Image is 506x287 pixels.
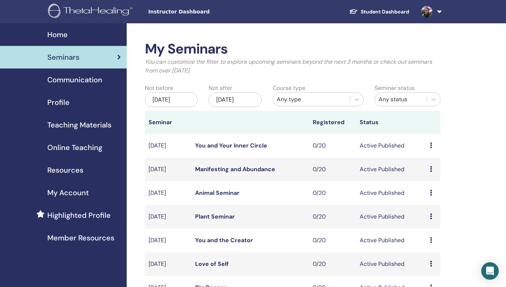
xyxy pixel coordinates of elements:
a: Manifesting and Abundance [195,165,275,173]
td: Active Published [356,158,426,181]
td: [DATE] [145,134,192,158]
td: 0/20 [309,252,356,276]
div: [DATE] [145,93,198,107]
span: My Account [47,187,89,198]
div: Open Intercom Messenger [481,262,499,280]
td: 0/20 [309,181,356,205]
td: [DATE] [145,181,192,205]
td: Active Published [356,252,426,276]
img: graduation-cap-white.svg [349,8,358,15]
a: Animal Seminar [195,189,240,197]
h2: My Seminars [145,41,441,58]
span: Online Teaching [47,142,102,153]
span: Member Resources [47,232,114,243]
span: Seminars [47,52,79,63]
div: [DATE] [209,93,262,107]
span: Communication [47,74,102,85]
span: Highlighted Profile [47,210,111,221]
div: Any type [277,95,347,104]
span: Home [47,29,68,40]
span: Resources [47,165,83,176]
th: Status [356,111,426,134]
td: Active Published [356,229,426,252]
td: [DATE] [145,158,192,181]
td: [DATE] [145,205,192,229]
td: Active Published [356,205,426,229]
td: 0/20 [309,229,356,252]
th: Registered [309,111,356,134]
td: 0/20 [309,158,356,181]
span: Instructor Dashboard [148,8,257,16]
img: logo.png [48,4,135,20]
p: You can customize the filter to explore upcoming seminars beyond the next 3 months or check out s... [145,58,441,75]
a: You and Your Inner Circle [195,142,267,149]
label: Not before [145,84,173,93]
label: Not after [209,84,232,93]
td: [DATE] [145,252,192,276]
a: Love of Self [195,260,229,268]
a: Student Dashboard [343,5,415,19]
img: default.jpg [421,6,432,17]
a: Plant Seminar [195,213,235,220]
div: Any status [379,95,423,104]
a: You and the Creator [195,236,253,244]
td: 0/20 [309,205,356,229]
span: Teaching Materials [47,119,111,130]
td: [DATE] [145,229,192,252]
td: 0/20 [309,134,356,158]
td: Active Published [356,181,426,205]
label: Course type [273,84,305,93]
label: Seminar status [375,84,415,93]
td: Active Published [356,134,426,158]
span: Profile [47,97,70,108]
th: Seminar [145,111,192,134]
